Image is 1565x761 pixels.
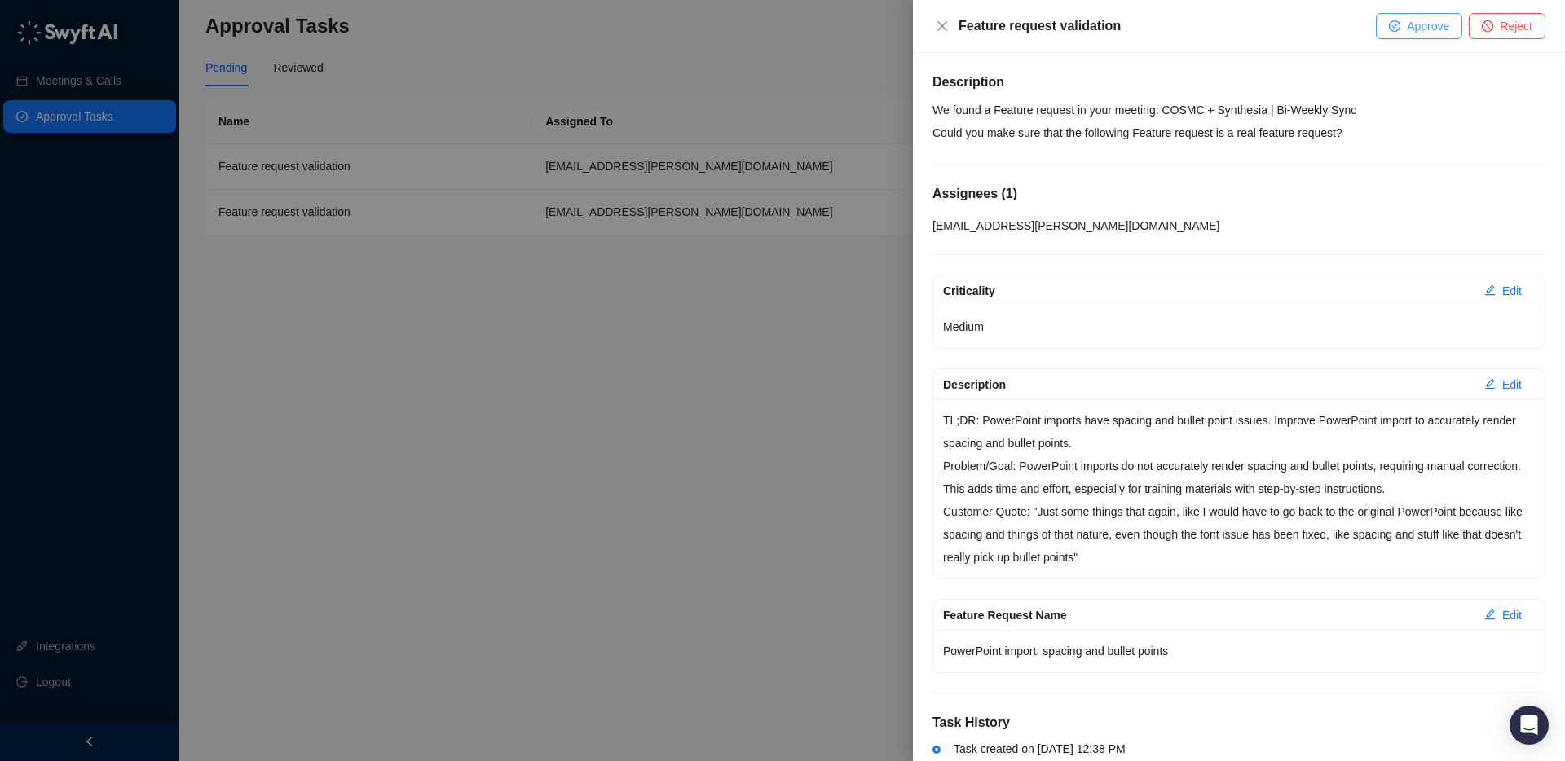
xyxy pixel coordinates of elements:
div: Criticality [943,282,1471,300]
span: Reject [1500,17,1532,35]
p: Medium [943,315,1535,338]
p: PowerPoint import: spacing and bullet points [943,640,1535,662]
p: TL;DR: PowerPoint imports have spacing and bullet point issues. Improve PowerPoint import to accu... [943,409,1535,455]
div: Feature request validation [959,16,1376,36]
p: Problem/Goal: PowerPoint imports do not accurately render spacing and bullet points, requiring ma... [943,455,1535,500]
button: Close [932,16,952,36]
div: Description [943,376,1471,394]
button: Edit [1471,602,1535,628]
button: Approve [1376,13,1462,39]
span: Edit [1502,376,1522,394]
span: Approve [1407,17,1449,35]
button: Edit [1471,278,1535,304]
span: edit [1484,284,1496,296]
div: Feature Request Name [943,606,1471,624]
span: check-circle [1389,20,1400,32]
h5: Task History [932,713,1545,732]
button: Edit [1471,372,1535,398]
span: Edit [1502,606,1522,624]
span: Edit [1502,282,1522,300]
h5: Assignees ( 1 ) [932,184,1545,204]
span: Task created on [DATE] 12:38 PM [954,742,1126,755]
div: Open Intercom Messenger [1510,706,1549,745]
span: close [936,20,949,33]
span: edit [1484,609,1496,620]
button: Reject [1469,13,1545,39]
h5: Description [932,73,1545,92]
span: edit [1484,378,1496,389]
p: We found a Feature request in your meeting: COSMC + Synthesia | Bi-Weekly Sync Could you make sur... [932,99,1545,144]
span: [EMAIL_ADDRESS][PERSON_NAME][DOMAIN_NAME] [932,219,1219,232]
span: stop [1482,20,1493,32]
p: Customer Quote: "Just some things that again, like I would have to go back to the original PowerP... [943,500,1535,569]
